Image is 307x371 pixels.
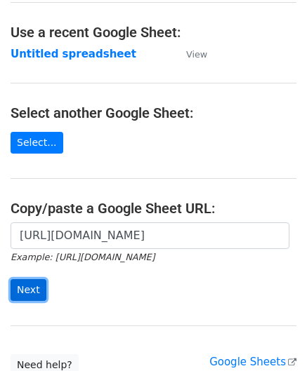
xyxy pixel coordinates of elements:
[186,49,207,60] small: View
[11,200,296,217] h4: Copy/paste a Google Sheet URL:
[11,252,155,262] small: Example: [URL][DOMAIN_NAME]
[11,132,63,154] a: Select...
[237,304,307,371] iframe: Chat Widget
[11,48,136,60] a: Untitled spreadsheet
[209,356,296,368] a: Google Sheets
[11,222,289,249] input: Paste your Google Sheet URL here
[11,24,296,41] h4: Use a recent Google Sheet:
[11,279,46,301] input: Next
[172,48,207,60] a: View
[11,104,296,121] h4: Select another Google Sheet:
